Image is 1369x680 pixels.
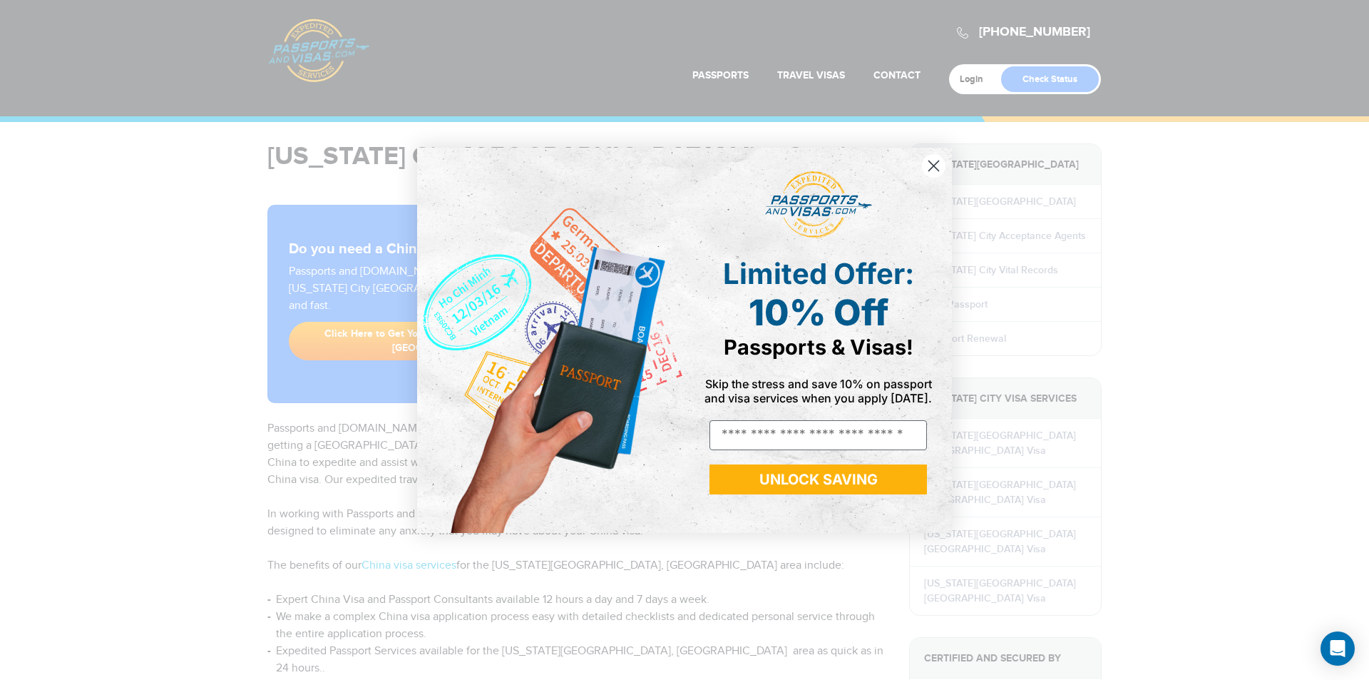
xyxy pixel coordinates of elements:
span: Skip the stress and save 10% on passport and visa services when you apply [DATE]. [704,377,932,405]
button: UNLOCK SAVING [709,465,927,494]
button: Close dialog [921,153,946,178]
img: de9cda0d-0715-46ca-9a25-073762a91ba7.png [417,148,684,533]
img: passports and visas [765,171,872,238]
span: Limited Offer: [723,256,914,291]
span: Passports & Visas! [724,335,913,360]
div: Open Intercom Messenger [1321,631,1355,666]
span: 10% Off [749,291,888,334]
